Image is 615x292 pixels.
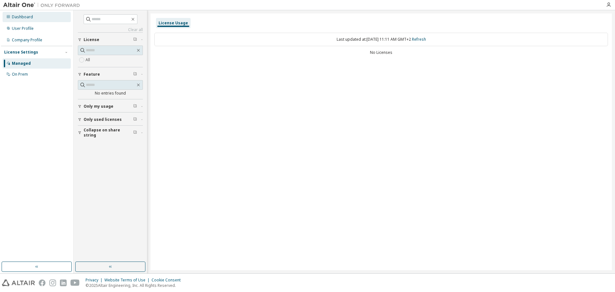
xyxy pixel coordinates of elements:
a: Clear all [78,27,143,32]
div: Cookie Consent [152,278,184,283]
div: No Licenses [154,50,608,55]
img: Altair One [3,2,83,8]
span: Only used licenses [84,117,122,122]
span: License [84,37,99,42]
div: On Prem [12,72,28,77]
img: instagram.svg [49,279,56,286]
span: Only my usage [84,104,113,109]
img: linkedin.svg [60,279,67,286]
img: altair_logo.svg [2,279,35,286]
span: Clear filter [133,104,137,109]
span: Clear filter [133,37,137,42]
span: Collapse on share string [84,128,133,138]
div: License Usage [159,21,188,26]
button: Only my usage [78,99,143,113]
span: Clear filter [133,117,137,122]
img: youtube.svg [70,279,80,286]
div: Dashboard [12,14,33,20]
div: User Profile [12,26,34,31]
div: Managed [12,61,31,66]
span: Feature [84,72,100,77]
button: Collapse on share string [78,126,143,140]
span: Clear filter [133,130,137,135]
div: No entries found [78,91,143,96]
p: © 2025 Altair Engineering, Inc. All Rights Reserved. [86,283,184,288]
div: Privacy [86,278,104,283]
img: facebook.svg [39,279,45,286]
button: License [78,33,143,47]
div: Last updated at: [DATE] 11:11 AM GMT+2 [154,33,608,46]
button: Feature [78,67,143,81]
div: License Settings [4,50,38,55]
label: All [86,56,91,64]
div: Website Terms of Use [104,278,152,283]
div: Company Profile [12,38,42,43]
a: Refresh [412,37,426,42]
span: Clear filter [133,72,137,77]
button: Only used licenses [78,113,143,127]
